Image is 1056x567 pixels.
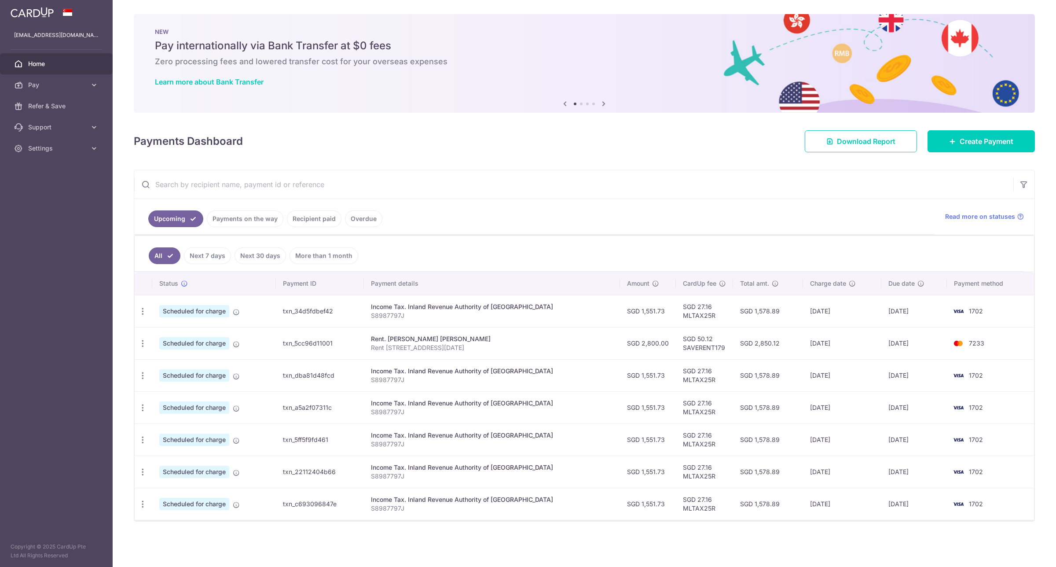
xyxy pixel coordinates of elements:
td: SGD 1,578.89 [733,423,803,456]
td: [DATE] [803,295,881,327]
img: Bank Card [950,499,967,509]
a: Payments on the way [207,210,283,227]
th: Payment method [947,272,1034,295]
td: SGD 1,551.73 [620,488,676,520]
span: Support [28,123,86,132]
td: SGD 27.16 MLTAX25R [676,423,733,456]
span: Scheduled for charge [159,401,229,414]
td: [DATE] [803,391,881,423]
a: Create Payment [928,130,1035,152]
span: Scheduled for charge [159,337,229,350]
h6: Zero processing fees and lowered transfer cost for your overseas expenses [155,56,1014,67]
td: SGD 2,800.00 [620,327,676,359]
td: txn_a5a2f07311c [276,391,364,423]
div: Income Tax. Inland Revenue Authority of [GEOGRAPHIC_DATA] [371,399,613,408]
a: Overdue [345,210,382,227]
img: CardUp [11,7,54,18]
span: Scheduled for charge [159,498,229,510]
p: [EMAIL_ADDRESS][DOMAIN_NAME] [14,31,99,40]
span: Total amt. [740,279,769,288]
td: SGD 27.16 MLTAX25R [676,488,733,520]
img: Bank Card [950,434,967,445]
td: SGD 27.16 MLTAX25R [676,391,733,423]
img: Bank transfer banner [134,14,1035,113]
td: SGD 1,551.73 [620,423,676,456]
span: Create Payment [960,136,1013,147]
span: Scheduled for charge [159,434,229,446]
span: 1702 [969,372,983,379]
td: SGD 50.12 SAVERENT179 [676,327,733,359]
td: txn_dba81d48fcd [276,359,364,391]
td: txn_c693096847e [276,488,364,520]
td: [DATE] [881,359,947,391]
td: txn_5cc96d11001 [276,327,364,359]
td: [DATE] [803,423,881,456]
p: S8987797J [371,504,613,513]
span: Pay [28,81,86,89]
a: Learn more about Bank Transfer [155,77,264,86]
th: Payment ID [276,272,364,295]
a: All [149,247,180,264]
h4: Payments Dashboard [134,133,243,149]
p: NEW [155,28,1014,35]
td: [DATE] [881,423,947,456]
span: 1702 [969,404,983,411]
td: [DATE] [881,327,947,359]
td: SGD 1,578.89 [733,295,803,327]
span: Home [28,59,86,68]
span: Amount [627,279,649,288]
span: Status [159,279,178,288]
td: SGD 1,551.73 [620,456,676,488]
span: Scheduled for charge [159,466,229,478]
span: Due date [888,279,915,288]
td: [DATE] [803,456,881,488]
td: SGD 1,578.89 [733,391,803,423]
td: SGD 1,551.73 [620,391,676,423]
span: 1702 [969,468,983,475]
td: SGD 1,578.89 [733,456,803,488]
td: SGD 1,551.73 [620,359,676,391]
td: SGD 27.16 MLTAX25R [676,456,733,488]
span: 1702 [969,307,983,315]
a: Download Report [805,130,917,152]
img: Bank Card [950,402,967,413]
span: 1702 [969,500,983,508]
div: Rent. [PERSON_NAME] [PERSON_NAME] [371,335,613,343]
p: S8987797J [371,376,613,384]
div: Income Tax. Inland Revenue Authority of [GEOGRAPHIC_DATA] [371,431,613,440]
td: txn_34d5fdbef42 [276,295,364,327]
span: Refer & Save [28,102,86,110]
span: Scheduled for charge [159,369,229,382]
img: Bank Card [950,306,967,317]
img: Bank Card [950,338,967,349]
div: Income Tax. Inland Revenue Authority of [GEOGRAPHIC_DATA] [371,463,613,472]
a: Next 30 days [235,247,286,264]
td: [DATE] [803,488,881,520]
span: 1702 [969,436,983,443]
td: SGD 2,850.12 [733,327,803,359]
div: Income Tax. Inland Revenue Authority of [GEOGRAPHIC_DATA] [371,302,613,311]
a: Recipient paid [287,210,341,227]
a: Read more on statuses [945,212,1024,221]
td: SGD 27.16 MLTAX25R [676,359,733,391]
p: S8987797J [371,311,613,320]
img: Bank Card [950,370,967,381]
td: [DATE] [803,359,881,391]
img: Bank Card [950,467,967,477]
a: Next 7 days [184,247,231,264]
span: CardUp fee [683,279,716,288]
span: Settings [28,144,86,153]
td: SGD 1,578.89 [733,488,803,520]
td: [DATE] [881,456,947,488]
td: txn_22112404b66 [276,456,364,488]
td: [DATE] [881,391,947,423]
td: [DATE] [881,295,947,327]
span: Scheduled for charge [159,305,229,317]
span: Help [78,6,96,14]
td: [DATE] [881,488,947,520]
div: Income Tax. Inland Revenue Authority of [GEOGRAPHIC_DATA] [371,495,613,504]
td: SGD 27.16 MLTAX25R [676,295,733,327]
h5: Pay internationally via Bank Transfer at $0 fees [155,39,1014,53]
td: SGD 1,578.89 [733,359,803,391]
a: Upcoming [148,210,203,227]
